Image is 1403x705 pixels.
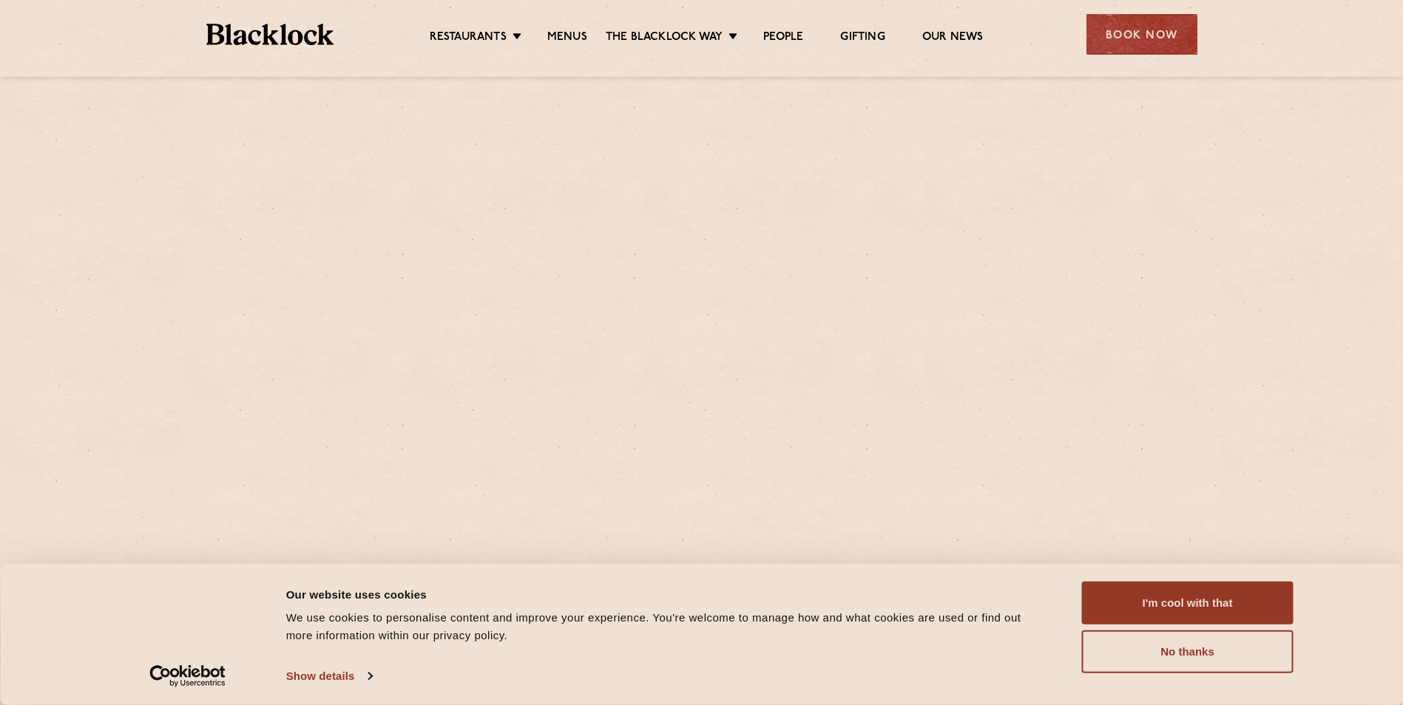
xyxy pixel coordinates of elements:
[123,665,252,687] a: Usercentrics Cookiebot - opens in a new window
[1082,630,1294,673] button: No thanks
[606,30,723,47] a: The Blacklock Way
[1086,14,1197,55] div: Book Now
[286,609,1049,644] div: We use cookies to personalise content and improve your experience. You're welcome to manage how a...
[547,30,587,47] a: Menus
[840,30,885,47] a: Gifting
[206,24,334,45] img: BL_Textured_Logo-footer-cropped.svg
[922,30,984,47] a: Our News
[1082,582,1294,624] button: I'm cool with that
[763,30,803,47] a: People
[286,665,372,687] a: Show details
[430,30,507,47] a: Restaurants
[286,585,1049,603] div: Our website uses cookies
